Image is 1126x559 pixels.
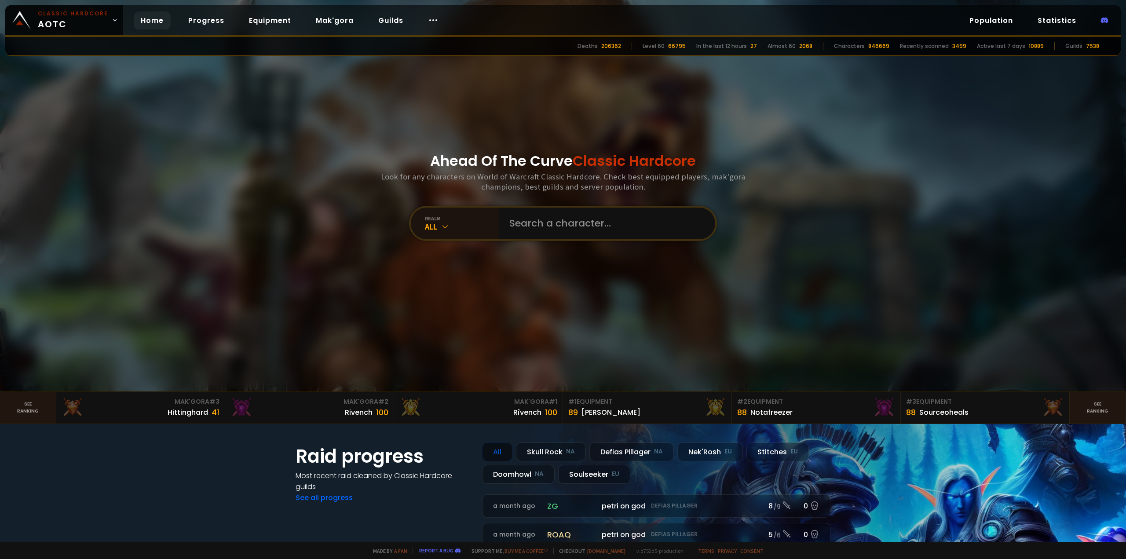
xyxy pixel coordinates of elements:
span: # 3 [906,397,916,406]
div: Soulseeker [558,465,630,484]
a: [DOMAIN_NAME] [587,548,625,554]
span: Made by [368,548,407,554]
span: Classic Hardcore [573,151,696,171]
div: [PERSON_NAME] [581,407,640,418]
a: #2Equipment88Notafreezer [732,392,901,424]
div: 3499 [952,42,966,50]
div: Sourceoheals [919,407,969,418]
div: Almost 60 [768,42,796,50]
div: Guilds [1065,42,1082,50]
div: 206362 [601,42,621,50]
div: 66795 [668,42,686,50]
a: Mak'Gora#2Rivench100 [225,392,394,424]
div: Level 60 [643,42,665,50]
a: Mak'Gora#3Hittinghard41 [56,392,225,424]
a: a month agozgpetri on godDefias Pillager8 /90 [482,494,830,518]
h4: Most recent raid cleaned by Classic Hardcore guilds [296,470,472,492]
small: EU [612,470,619,479]
div: Recently scanned [900,42,949,50]
div: 41 [212,406,219,418]
div: Rîvench [513,407,541,418]
a: #1Equipment89[PERSON_NAME] [563,392,732,424]
small: EU [724,447,732,456]
span: v. d752d5 - production [631,548,684,554]
div: Characters [834,42,865,50]
a: Population [962,11,1020,29]
div: Equipment [568,397,726,406]
span: Checkout [553,548,625,554]
a: Classic HardcoreAOTC [5,5,123,35]
small: NA [566,447,575,456]
div: 100 [376,406,388,418]
a: a fan [394,548,407,554]
span: # 2 [737,397,747,406]
div: 88 [737,406,747,418]
div: All [425,222,499,232]
div: Rivench [345,407,373,418]
h3: Look for any characters on World of Warcraft Classic Hardcore. Check best equipped players, mak'g... [377,172,749,192]
a: Seeranking [1070,392,1126,424]
a: Buy me a coffee [505,548,548,554]
div: 89 [568,406,578,418]
input: Search a character... [504,208,705,239]
div: 846669 [868,42,889,50]
a: Mak'gora [309,11,361,29]
div: realm [425,215,499,222]
div: Skull Rock [516,442,586,461]
a: #3Equipment88Sourceoheals [901,392,1070,424]
small: NA [654,447,663,456]
a: Statistics [1031,11,1083,29]
div: 27 [750,42,757,50]
span: AOTC [38,10,108,31]
a: Home [134,11,171,29]
small: Classic Hardcore [38,10,108,18]
div: Active last 7 days [977,42,1025,50]
span: # 1 [568,397,577,406]
div: Mak'Gora [230,397,388,406]
div: 88 [906,406,916,418]
a: See all progress [296,493,353,503]
div: 2068 [799,42,812,50]
div: Equipment [737,397,895,406]
div: Stitches [746,442,809,461]
a: Consent [740,548,764,554]
div: Mak'Gora [62,397,219,406]
a: Equipment [242,11,298,29]
span: Support me, [466,548,548,554]
a: Guilds [371,11,410,29]
a: a month agoroaqpetri on godDefias Pillager5 /60 [482,523,830,546]
small: NA [535,470,544,479]
a: Terms [698,548,714,554]
a: Privacy [718,548,737,554]
div: 100 [545,406,557,418]
span: # 2 [378,397,388,406]
span: # 3 [209,397,219,406]
a: Report a bug [419,547,453,554]
span: # 1 [549,397,557,406]
div: Defias Pillager [589,442,674,461]
div: Doomhowl [482,465,555,484]
div: Notafreezer [750,407,793,418]
div: In the last 12 hours [696,42,747,50]
div: All [482,442,512,461]
div: 7538 [1086,42,1099,50]
small: EU [790,447,798,456]
div: Hittinghard [168,407,208,418]
div: Equipment [906,397,1064,406]
a: Mak'Gora#1Rîvench100 [394,392,563,424]
div: Mak'Gora [399,397,557,406]
div: Nek'Rosh [677,442,743,461]
div: 10889 [1029,42,1044,50]
a: Progress [181,11,231,29]
div: Deaths [578,42,598,50]
h1: Ahead Of The Curve [430,150,696,172]
h1: Raid progress [296,442,472,470]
